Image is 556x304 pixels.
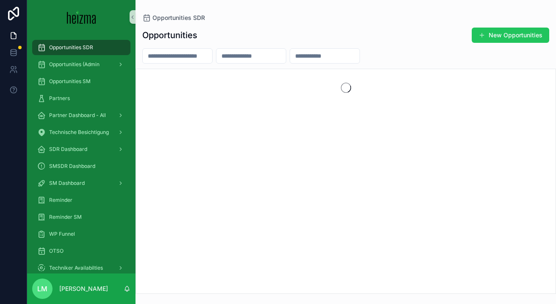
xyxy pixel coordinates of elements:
p: [PERSON_NAME] [59,284,108,293]
img: App logo [67,10,96,24]
span: Opportunities SM [49,78,91,85]
a: Opportunities SDR [142,14,205,22]
a: Opportunities (Admin [32,57,130,72]
span: Reminder [49,197,72,204]
a: SDR Dashboard [32,142,130,157]
span: Partners [49,95,70,102]
span: WP Funnel [49,231,75,237]
span: Opportunities (Admin [49,61,100,68]
span: SDR Dashboard [49,146,87,153]
a: SM Dashboard [32,176,130,191]
span: Techniker Availabilties [49,265,103,271]
div: scrollable content [27,34,136,273]
span: LM [37,284,47,294]
span: OTSO [49,248,64,254]
button: New Opportunities [472,28,549,43]
a: Reminder SM [32,209,130,225]
a: Techniker Availabilties [32,260,130,276]
span: Opportunities SDR [49,44,93,51]
a: OTSO [32,243,130,259]
span: Reminder SM [49,214,82,220]
a: Opportunities SDR [32,40,130,55]
a: Technische Besichtigung [32,125,130,140]
a: WP Funnel [32,226,130,242]
span: SMSDR Dashboard [49,163,95,170]
span: Partner Dashboard - All [49,112,106,119]
a: SMSDR Dashboard [32,159,130,174]
span: Opportunities SDR [152,14,205,22]
span: Technische Besichtigung [49,129,109,136]
a: Partner Dashboard - All [32,108,130,123]
span: SM Dashboard [49,180,85,187]
h1: Opportunities [142,29,197,41]
a: Opportunities SM [32,74,130,89]
a: Reminder [32,192,130,208]
a: Partners [32,91,130,106]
